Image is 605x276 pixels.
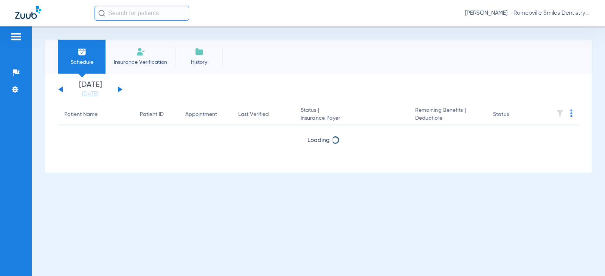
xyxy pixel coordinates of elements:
div: Last Verified [238,111,289,119]
li: [DATE] [68,81,113,98]
img: Zuub Logo [15,6,41,19]
span: Insurance Verification [111,59,170,66]
th: Status | [295,104,409,125]
div: Patient ID [140,111,164,119]
div: Patient ID [140,111,173,119]
div: Appointment [185,111,217,119]
span: Schedule [64,59,100,66]
div: Appointment [185,111,226,119]
th: Remaining Benefits | [409,104,487,125]
div: Patient Name [64,111,98,119]
span: History [181,59,217,66]
img: Search Icon [98,10,105,17]
img: hamburger-icon [10,32,22,41]
img: Schedule [78,47,87,56]
img: filter.svg [556,109,564,117]
span: Loading [307,137,330,143]
th: Status [487,104,538,125]
img: group-dot-blue.svg [570,109,572,117]
input: Search for patients [95,6,189,21]
span: [PERSON_NAME] - Romeoville Smiles Dentistry [465,9,590,17]
a: [DATE] [68,90,113,98]
div: Patient Name [64,111,128,119]
span: Deductible [415,114,481,122]
div: Last Verified [238,111,269,119]
img: Manual Insurance Verification [136,47,145,56]
span: Insurance Payer [301,114,403,122]
img: History [195,47,204,56]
